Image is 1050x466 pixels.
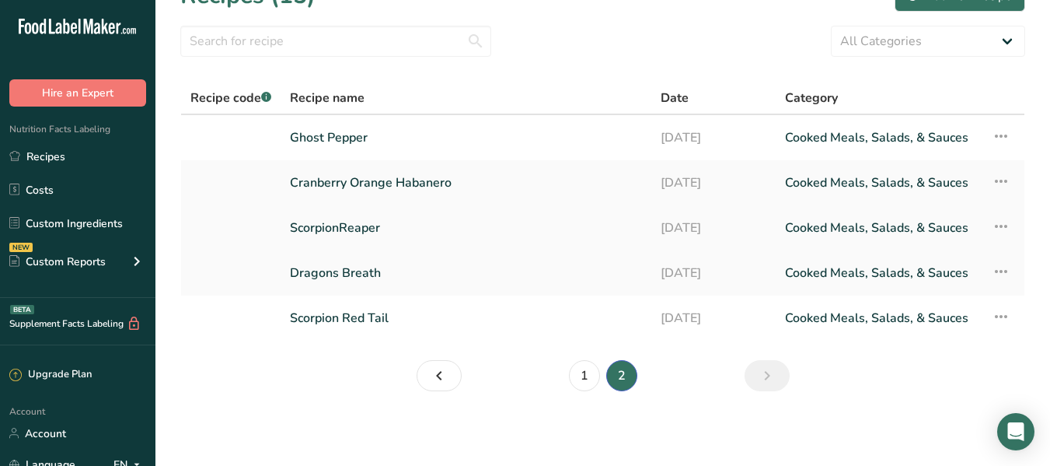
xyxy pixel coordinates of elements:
a: Scorpion Red Tail [290,302,642,335]
div: BETA [10,305,34,314]
a: Cooked Meals, Salads, & Sauces [785,121,973,154]
button: Hire an Expert [9,79,146,107]
a: [DATE] [661,257,766,289]
div: Open Intercom Messenger [997,413,1034,450]
a: Page 3. [745,360,790,391]
a: Cooked Meals, Salads, & Sauces [785,166,973,199]
span: Recipe code [190,89,271,107]
a: [DATE] [661,302,766,335]
a: Cooked Meals, Salads, & Sauces [785,302,973,335]
a: ScorpionReaper [290,212,642,244]
a: Page 1. [417,360,462,391]
a: Dragons Breath [290,257,642,289]
a: [DATE] [661,166,766,199]
div: Custom Reports [9,254,106,270]
a: Cooked Meals, Salads, & Sauces [785,257,973,289]
a: Ghost Pepper [290,121,642,154]
div: Upgrade Plan [9,367,92,383]
a: Page 1. [569,360,600,391]
span: Category [785,89,838,107]
a: [DATE] [661,121,766,154]
span: Date [661,89,689,107]
a: [DATE] [661,212,766,244]
a: Cranberry Orange Habanero [290,166,642,199]
input: Search for recipe [180,26,491,57]
a: Cooked Meals, Salads, & Sauces [785,212,973,244]
span: Recipe name [290,89,365,107]
div: NEW [9,243,33,252]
